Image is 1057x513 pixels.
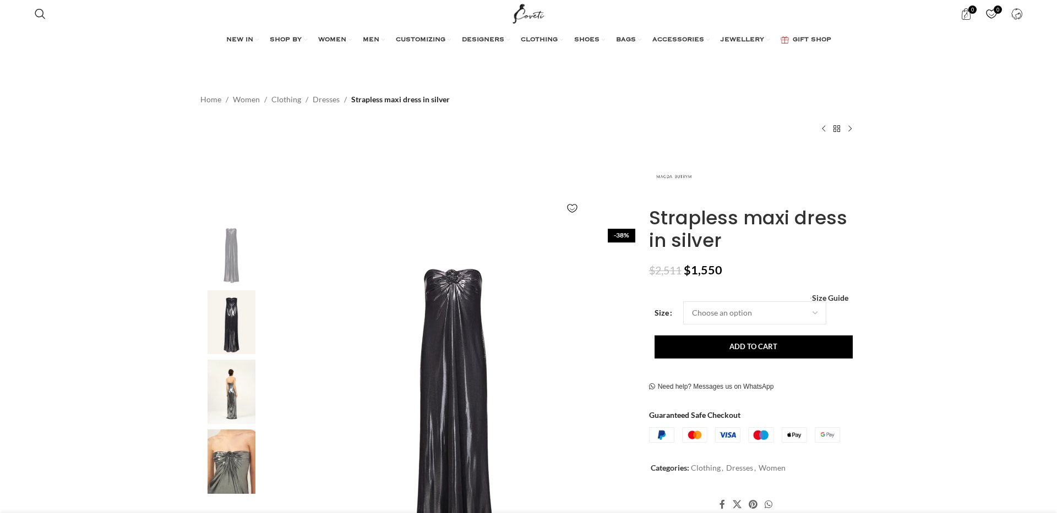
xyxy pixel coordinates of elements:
[980,3,1002,25] a: 0
[649,152,699,201] img: Magda Butrym
[363,29,385,51] a: MEN
[655,307,672,319] label: Size
[226,29,259,51] a: NEW IN
[754,462,756,474] span: ,
[761,496,776,512] a: WhatsApp social link
[716,496,729,512] a: Facebook social link
[318,29,352,51] a: WOMEN
[655,335,853,358] button: Add to cart
[649,207,857,252] h1: Strapless maxi dress in silver
[200,93,221,106] a: Home
[994,5,1002,14] span: 0
[955,3,977,25] a: 0
[745,496,761,512] a: Pinterest social link
[616,29,641,51] a: BAGS
[198,429,265,494] img: Magda Butrym
[726,463,753,472] a: Dresses
[651,463,689,472] span: Categories:
[729,496,745,512] a: X social link
[721,29,770,51] a: JEWELLERY
[396,29,451,51] a: CUSTOMIZING
[198,290,265,355] img: Magda Butrym dress
[363,36,379,45] span: MEN
[968,5,977,14] span: 0
[29,29,1028,51] div: Main navigation
[521,36,558,45] span: CLOTHING
[574,36,600,45] span: SHOES
[817,122,830,135] a: Previous product
[649,264,682,277] bdi: 2,511
[652,36,704,45] span: ACCESSORIES
[684,263,691,277] span: $
[198,360,265,424] img: Magda Butrym dresses
[722,462,723,474] span: ,
[462,36,504,45] span: DESIGNERS
[270,29,307,51] a: SHOP BY
[649,264,655,277] span: $
[649,383,774,391] a: Need help? Messages us on WhatsApp
[721,36,764,45] span: JEWELLERY
[793,36,831,45] span: GIFT SHOP
[781,36,789,43] img: GiftBag
[271,93,301,106] a: Clothing
[980,3,1002,25] div: My Wishlist
[351,93,450,106] span: Strapless maxi dress in silver
[462,29,510,51] a: DESIGNERS
[200,93,450,106] nav: Breadcrumb
[233,93,260,106] a: Women
[521,29,563,51] a: CLOTHING
[510,8,547,18] a: Site logo
[226,36,253,45] span: NEW IN
[649,427,840,443] img: guaranteed-safe-checkout-bordered.j
[608,229,635,242] span: -38%
[649,410,740,420] strong: Guaranteed Safe Checkout
[198,220,265,285] img: Magda Butrym Strapless maxi dress in silver scaled29417 nobg
[270,36,302,45] span: SHOP BY
[843,122,857,135] a: Next product
[396,36,445,45] span: CUSTOMIZING
[29,3,51,25] a: Search
[318,36,346,45] span: WOMEN
[691,463,721,472] a: Clothing
[616,36,636,45] span: BAGS
[781,29,831,51] a: GIFT SHOP
[313,93,340,106] a: Dresses
[574,29,605,51] a: SHOES
[652,29,710,51] a: ACCESSORIES
[684,263,722,277] bdi: 1,550
[759,463,786,472] a: Women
